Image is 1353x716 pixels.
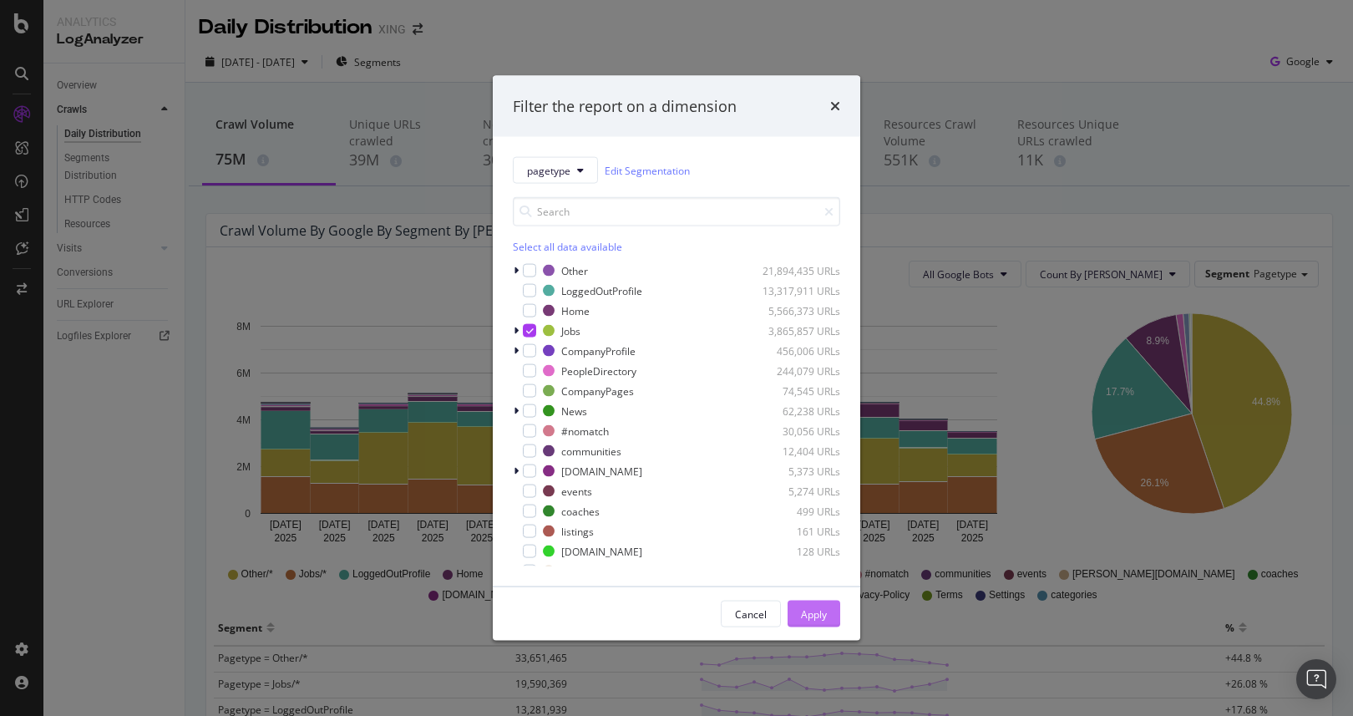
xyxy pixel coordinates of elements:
[758,424,840,438] div: 30,056 URLs
[561,464,642,478] div: [DOMAIN_NAME]
[758,544,840,558] div: 128 URLs
[721,601,781,627] button: Cancel
[513,240,840,254] div: Select all data available
[561,383,634,398] div: CompanyPages
[758,444,840,458] div: 12,404 URLs
[561,263,588,277] div: Other
[513,157,598,184] button: pagetype
[758,343,840,358] div: 456,006 URLs
[758,504,840,518] div: 499 URLs
[758,283,840,297] div: 13,317,911 URLs
[493,75,860,641] div: modal
[758,303,840,317] div: 5,566,373 URLs
[561,363,636,378] div: PeopleDirectory
[830,95,840,117] div: times
[561,564,721,578] div: [PERSON_NAME][DOMAIN_NAME]
[527,163,570,177] span: pagetype
[561,424,609,438] div: #nomatch
[513,95,737,117] div: Filter the report on a dimension
[561,283,642,297] div: LoggedOutProfile
[561,484,592,498] div: events
[561,404,587,418] div: News
[561,343,636,358] div: CompanyProfile
[605,161,690,179] a: Edit Segmentation
[758,464,840,478] div: 5,373 URLs
[758,564,840,578] div: 88 URLs
[561,544,642,558] div: [DOMAIN_NAME]
[758,524,840,538] div: 161 URLs
[758,383,840,398] div: 74,545 URLs
[758,404,840,418] div: 62,238 URLs
[758,484,840,498] div: 5,274 URLs
[1296,659,1336,699] div: Open Intercom Messenger
[513,197,840,226] input: Search
[561,524,594,538] div: listings
[561,504,600,518] div: coaches
[758,263,840,277] div: 21,894,435 URLs
[758,363,840,378] div: 244,079 URLs
[801,607,827,621] div: Apply
[561,323,580,338] div: Jobs
[735,607,767,621] div: Cancel
[788,601,840,627] button: Apply
[561,303,590,317] div: Home
[561,444,621,458] div: communities
[758,323,840,338] div: 3,865,857 URLs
